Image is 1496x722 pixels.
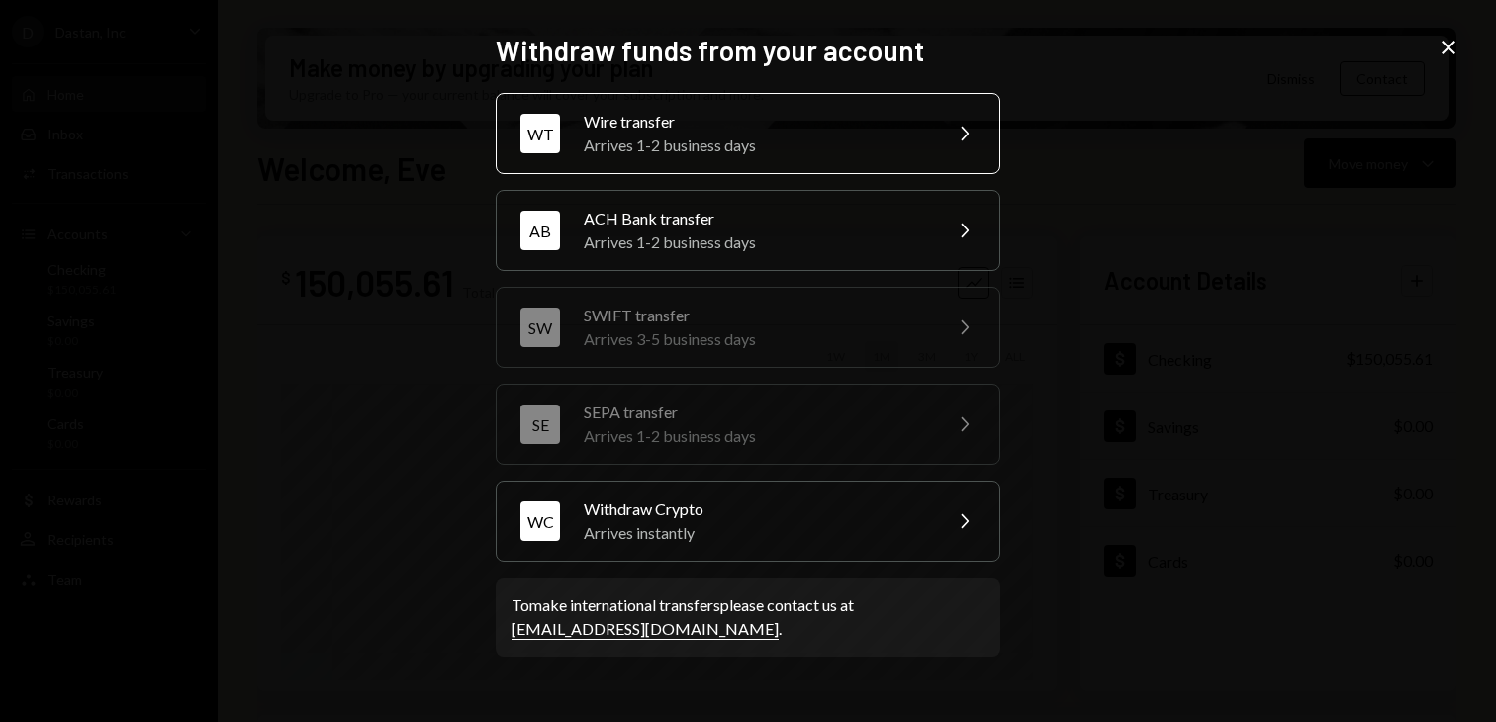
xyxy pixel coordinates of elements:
[496,384,1000,465] button: SESEPA transferArrives 1-2 business days
[496,32,1000,70] h2: Withdraw funds from your account
[584,134,928,157] div: Arrives 1-2 business days
[584,401,928,424] div: SEPA transfer
[496,93,1000,174] button: WTWire transferArrives 1-2 business days
[520,308,560,347] div: SW
[584,424,928,448] div: Arrives 1-2 business days
[584,497,928,521] div: Withdraw Crypto
[584,327,928,351] div: Arrives 3-5 business days
[520,114,560,153] div: WT
[584,521,928,545] div: Arrives instantly
[496,481,1000,562] button: WCWithdraw CryptoArrives instantly
[512,593,984,641] div: To make international transfers please contact us at .
[520,501,560,541] div: WC
[584,304,928,327] div: SWIFT transfer
[496,190,1000,271] button: ABACH Bank transferArrives 1-2 business days
[584,110,928,134] div: Wire transfer
[584,230,928,254] div: Arrives 1-2 business days
[520,405,560,444] div: SE
[520,211,560,250] div: AB
[496,287,1000,368] button: SWSWIFT transferArrives 3-5 business days
[584,207,928,230] div: ACH Bank transfer
[512,619,779,640] a: [EMAIL_ADDRESS][DOMAIN_NAME]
